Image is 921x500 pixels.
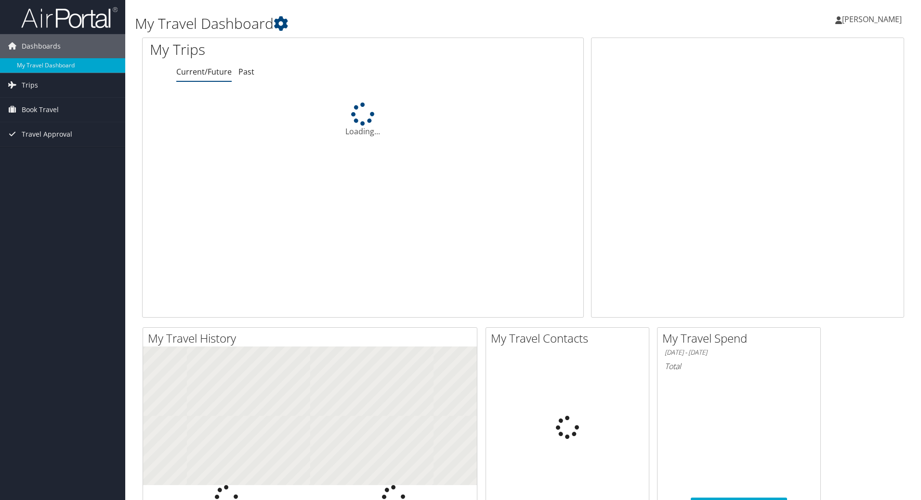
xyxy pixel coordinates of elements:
[143,103,583,137] div: Loading...
[21,6,118,29] img: airportal-logo.png
[238,66,254,77] a: Past
[148,330,477,346] h2: My Travel History
[176,66,232,77] a: Current/Future
[665,361,813,372] h6: Total
[665,348,813,357] h6: [DATE] - [DATE]
[22,122,72,146] span: Travel Approval
[22,34,61,58] span: Dashboards
[150,39,393,60] h1: My Trips
[22,73,38,97] span: Trips
[842,14,902,25] span: [PERSON_NAME]
[135,13,653,34] h1: My Travel Dashboard
[491,330,649,346] h2: My Travel Contacts
[22,98,59,122] span: Book Travel
[835,5,911,34] a: [PERSON_NAME]
[662,330,820,346] h2: My Travel Spend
